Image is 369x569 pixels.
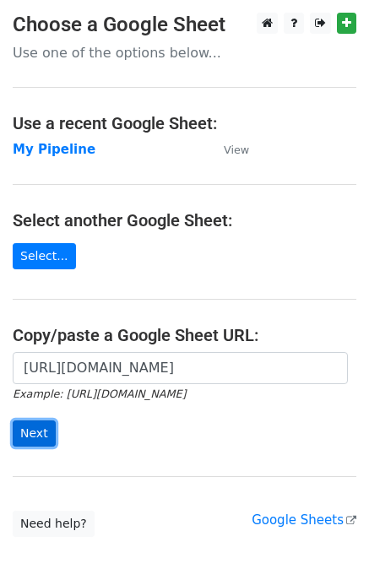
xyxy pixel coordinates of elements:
iframe: Chat Widget [285,488,369,569]
h4: Use a recent Google Sheet: [13,113,356,133]
h4: Select another Google Sheet: [13,210,356,230]
small: View [224,144,249,156]
input: Next [13,420,56,447]
a: View [207,142,249,157]
p: Use one of the options below... [13,44,356,62]
h3: Choose a Google Sheet [13,13,356,37]
input: Paste your Google Sheet URL here [13,352,348,384]
a: Need help? [13,511,95,537]
a: Select... [13,243,76,269]
a: Google Sheets [252,512,356,528]
a: My Pipeline [13,142,95,157]
h4: Copy/paste a Google Sheet URL: [13,325,356,345]
small: Example: [URL][DOMAIN_NAME] [13,387,186,400]
div: Widget de chat [285,488,369,569]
